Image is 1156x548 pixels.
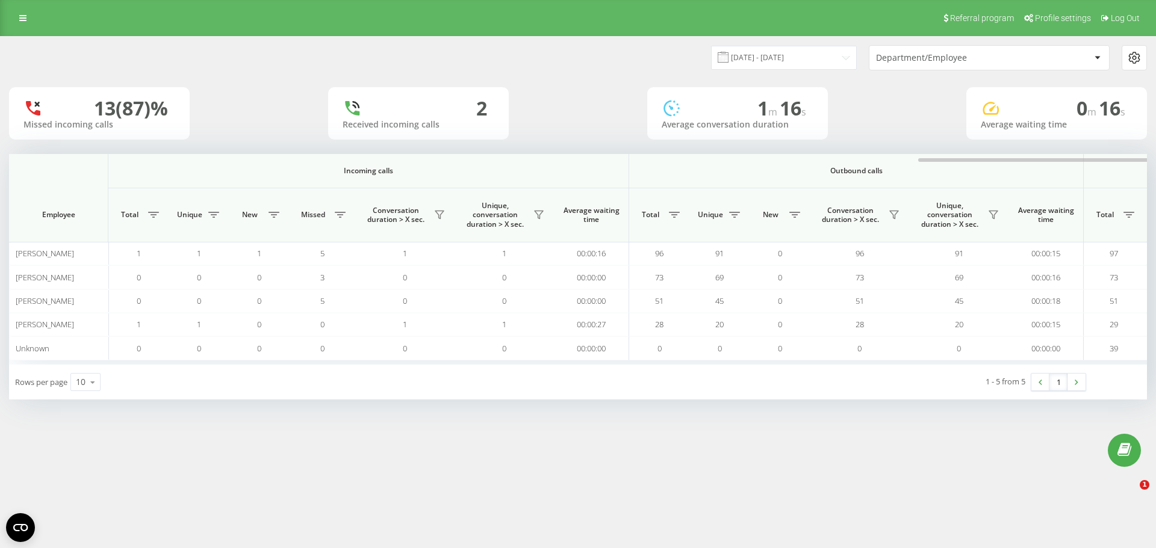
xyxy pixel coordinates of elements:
[635,210,665,220] span: Total
[715,319,724,330] span: 20
[657,166,1055,176] span: Outbound calls
[137,295,141,306] span: 0
[461,201,530,229] span: Unique, conversation duration > Х sec.
[778,319,782,330] span: 0
[1008,313,1084,336] td: 00:00:15
[257,272,261,283] span: 0
[1110,272,1118,283] span: 73
[981,120,1133,130] div: Average waiting time
[94,97,168,120] div: 13 (87)%
[655,319,663,330] span: 28
[955,248,963,259] span: 91
[554,242,629,265] td: 00:00:16
[476,97,487,120] div: 2
[1111,13,1140,23] span: Log Out
[756,210,786,220] span: New
[502,319,506,330] span: 1
[502,343,506,354] span: 0
[235,210,265,220] span: New
[662,120,813,130] div: Average conversation duration
[403,272,407,283] span: 0
[361,206,430,224] span: Conversation duration > Х sec.
[563,206,620,224] span: Average waiting time
[554,265,629,289] td: 00:00:00
[320,272,325,283] span: 3
[655,272,663,283] span: 73
[986,375,1025,387] div: 1 - 5 from 5
[257,295,261,306] span: 0
[16,319,74,330] span: [PERSON_NAME]
[1115,480,1144,509] iframe: Intercom live chat
[1035,13,1091,23] span: Profile settings
[778,272,782,283] span: 0
[718,343,722,354] span: 0
[1008,336,1084,360] td: 00:00:00
[695,210,726,220] span: Unique
[554,336,629,360] td: 00:00:00
[403,343,407,354] span: 0
[137,319,141,330] span: 1
[955,272,963,283] span: 69
[1018,206,1074,224] span: Average waiting time
[76,376,85,388] div: 10
[1077,95,1099,121] span: 0
[320,319,325,330] span: 0
[502,272,506,283] span: 0
[816,206,885,224] span: Conversation duration > Х sec.
[403,295,407,306] span: 0
[19,210,98,220] span: Employee
[778,248,782,259] span: 0
[876,53,1020,63] div: Department/Employee
[715,295,724,306] span: 45
[197,295,201,306] span: 0
[657,343,662,354] span: 0
[1110,343,1118,354] span: 39
[403,248,407,259] span: 1
[6,513,35,542] button: Open CMP widget
[175,210,205,220] span: Unique
[778,295,782,306] span: 0
[197,248,201,259] span: 1
[403,319,407,330] span: 1
[343,120,494,130] div: Received incoming calls
[554,313,629,336] td: 00:00:27
[1099,95,1125,121] span: 16
[1110,319,1118,330] span: 29
[768,105,780,119] span: m
[856,295,864,306] span: 51
[320,248,325,259] span: 5
[114,210,144,220] span: Total
[856,248,864,259] span: 96
[655,248,663,259] span: 96
[778,343,782,354] span: 0
[856,319,864,330] span: 28
[1008,289,1084,313] td: 00:00:18
[16,295,74,306] span: [PERSON_NAME]
[257,319,261,330] span: 0
[16,248,74,259] span: [PERSON_NAME]
[856,272,864,283] span: 73
[16,343,49,354] span: Unknown
[957,343,961,354] span: 0
[757,95,780,121] span: 1
[257,343,261,354] span: 0
[320,343,325,354] span: 0
[950,13,1014,23] span: Referral program
[197,343,201,354] span: 0
[1008,242,1084,265] td: 00:00:15
[1090,210,1120,220] span: Total
[320,295,325,306] span: 5
[715,248,724,259] span: 91
[197,272,201,283] span: 0
[15,377,67,387] span: Rows per page
[1008,265,1084,289] td: 00:00:16
[915,201,984,229] span: Unique, conversation duration > Х sec.
[1049,374,1067,390] a: 1
[801,105,806,119] span: s
[780,95,806,121] span: 16
[857,343,862,354] span: 0
[197,319,201,330] span: 1
[715,272,724,283] span: 69
[137,272,141,283] span: 0
[502,295,506,306] span: 0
